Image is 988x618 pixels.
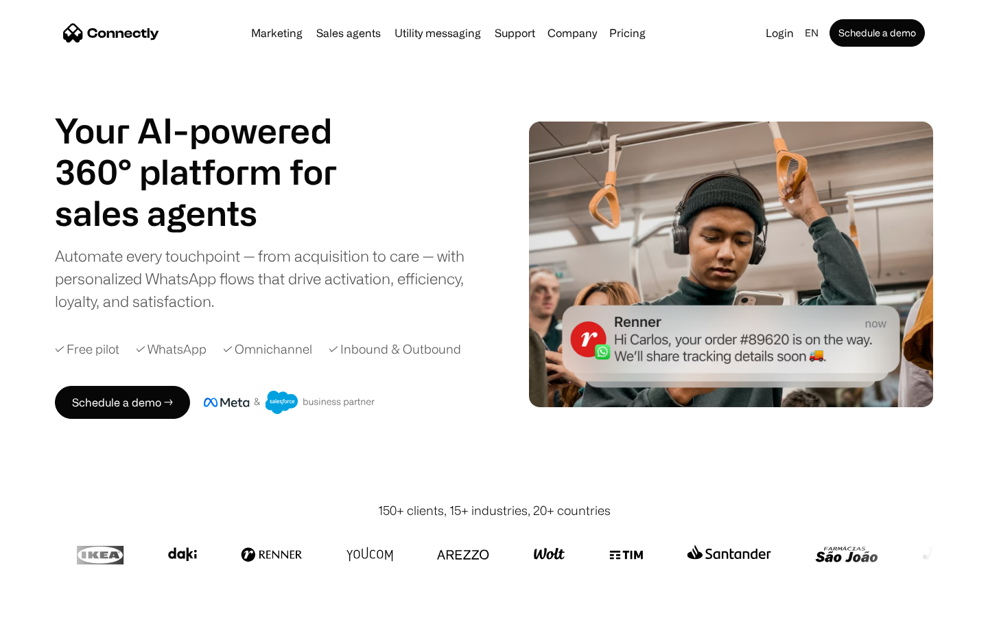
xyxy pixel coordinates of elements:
[760,23,799,43] a: Login
[55,192,370,233] h1: sales agents
[14,593,82,613] aside: Language selected: English
[805,23,819,43] div: en
[55,110,370,192] h1: Your AI-powered 360° platform for
[246,27,308,38] a: Marketing
[311,27,386,38] a: Sales agents
[55,244,487,312] div: Automate every touchpoint — from acquisition to care — with personalized WhatsApp flows that driv...
[27,594,82,613] ul: Language list
[55,386,190,419] a: Schedule a demo →
[389,27,486,38] a: Utility messaging
[489,27,541,38] a: Support
[329,340,461,358] div: ✓ Inbound & Outbound
[136,340,207,358] div: ✓ WhatsApp
[830,19,925,47] a: Schedule a demo
[378,501,611,520] div: 150+ clients, 15+ industries, 20+ countries
[604,27,651,38] a: Pricing
[223,340,312,358] div: ✓ Omnichannel
[548,23,597,43] div: Company
[204,391,375,414] img: Meta and Salesforce business partner badge.
[55,340,119,358] div: ✓ Free pilot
